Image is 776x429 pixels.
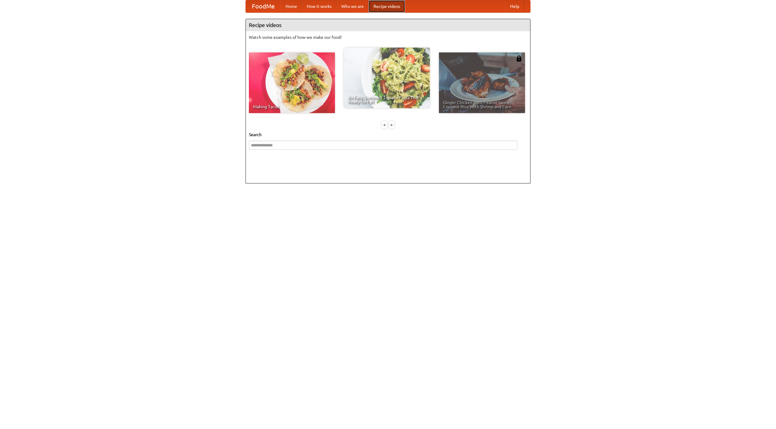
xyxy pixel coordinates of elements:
a: Recipe videos [369,0,405,12]
p: Watch some examples of how we make our food! [249,34,527,40]
span: An Easy, Summery Tomato Pasta That's Ready for Fall [348,96,426,104]
a: Home [281,0,302,12]
h5: Search [249,132,527,138]
div: « [382,121,387,129]
img: 483408.png [516,55,522,62]
a: FoodMe [246,0,281,12]
a: An Easy, Summery Tomato Pasta That's Ready for Fall [344,48,430,108]
a: Making Tacos [249,52,335,113]
h4: Recipe videos [246,19,530,31]
a: How it works [302,0,336,12]
span: Making Tacos [253,105,331,109]
a: Help [505,0,524,12]
a: Who we are [336,0,369,12]
div: » [389,121,394,129]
